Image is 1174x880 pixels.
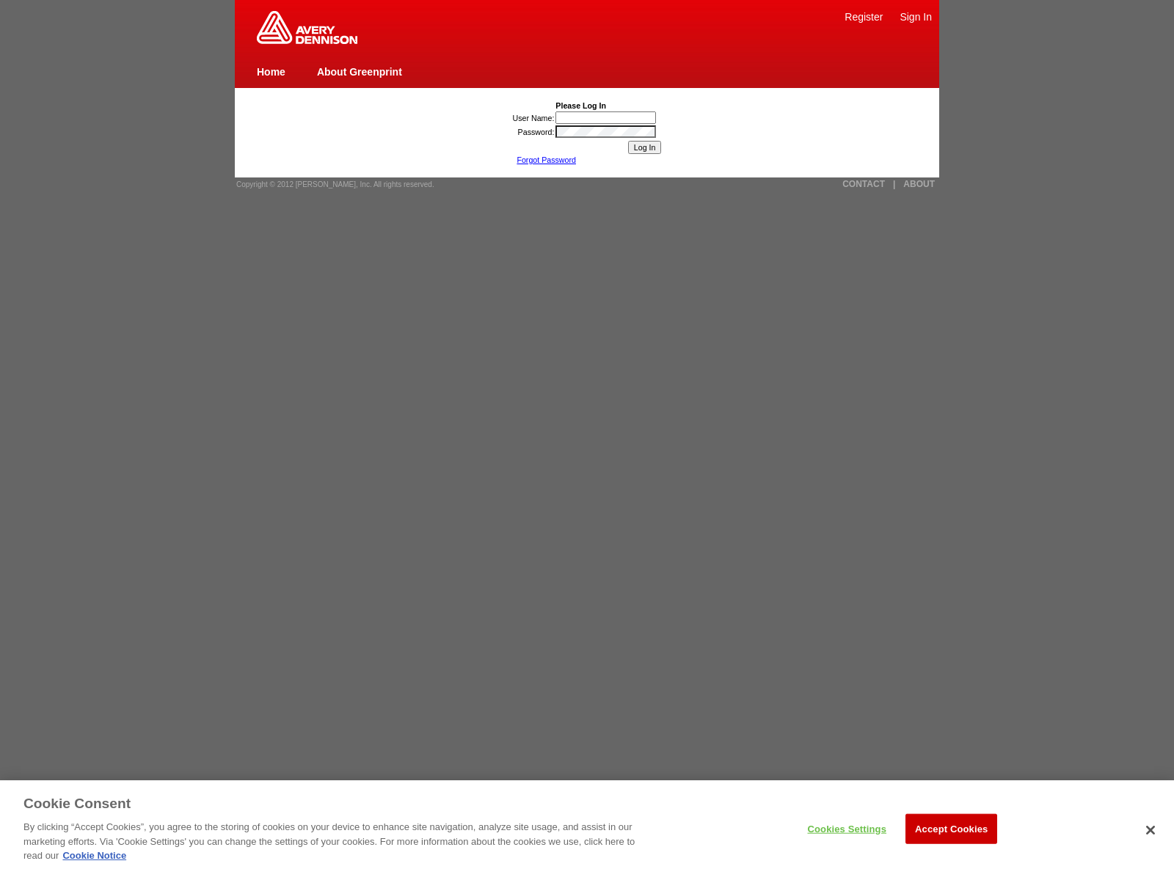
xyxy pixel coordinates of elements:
[23,820,646,863] p: By clicking “Accept Cookies”, you agree to the storing of cookies on your device to enhance site ...
[518,128,555,136] label: Password:
[555,101,606,110] b: Please Log In
[900,11,932,23] a: Sign In
[801,814,893,843] button: Cookies Settings
[62,850,126,861] a: Cookie Notice
[893,179,895,189] a: |
[257,11,357,44] img: Home
[517,155,576,164] a: Forgot Password
[513,114,555,122] label: User Name:
[628,141,662,154] input: Log In
[903,179,935,189] a: ABOUT
[257,66,285,78] a: Home
[317,66,402,78] a: About Greenprint
[842,179,885,189] a: CONTACT
[1134,814,1167,846] button: Close
[845,11,883,23] a: Register
[257,37,357,45] a: Greenprint
[905,813,997,844] button: Accept Cookies
[23,795,131,813] h3: Cookie Consent
[236,180,434,188] span: Copyright © 2012 [PERSON_NAME], Inc. All rights reserved.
